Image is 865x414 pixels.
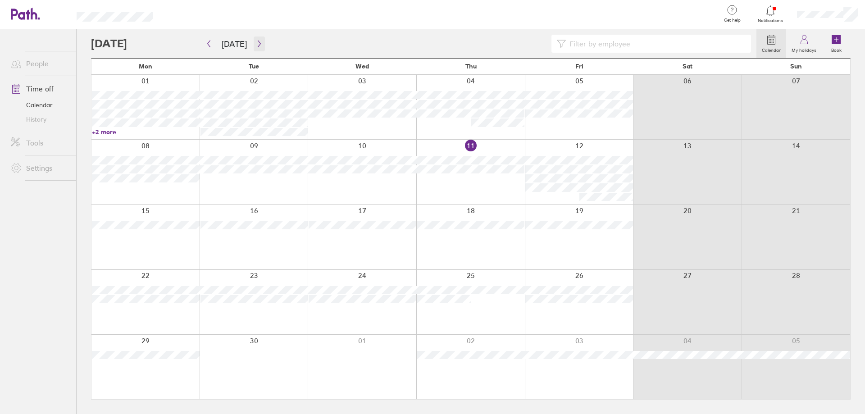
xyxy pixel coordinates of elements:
label: My holidays [786,45,822,53]
a: My holidays [786,29,822,58]
a: Book [822,29,851,58]
span: Fri [575,63,583,70]
span: Mon [139,63,152,70]
a: Settings [4,159,76,177]
span: Sun [790,63,802,70]
span: Get help [718,18,747,23]
a: Time off [4,80,76,98]
a: Tools [4,134,76,152]
span: Sat [683,63,692,70]
a: Calendar [4,98,76,112]
label: Calendar [756,45,786,53]
a: People [4,55,76,73]
label: Book [826,45,847,53]
button: [DATE] [214,36,254,51]
span: Notifications [756,18,785,23]
a: Calendar [756,29,786,58]
a: Notifications [756,5,785,23]
span: Tue [249,63,259,70]
span: Wed [355,63,369,70]
span: Thu [465,63,477,70]
input: Filter by employee [566,35,746,52]
a: History [4,112,76,127]
a: +2 more [92,128,200,136]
